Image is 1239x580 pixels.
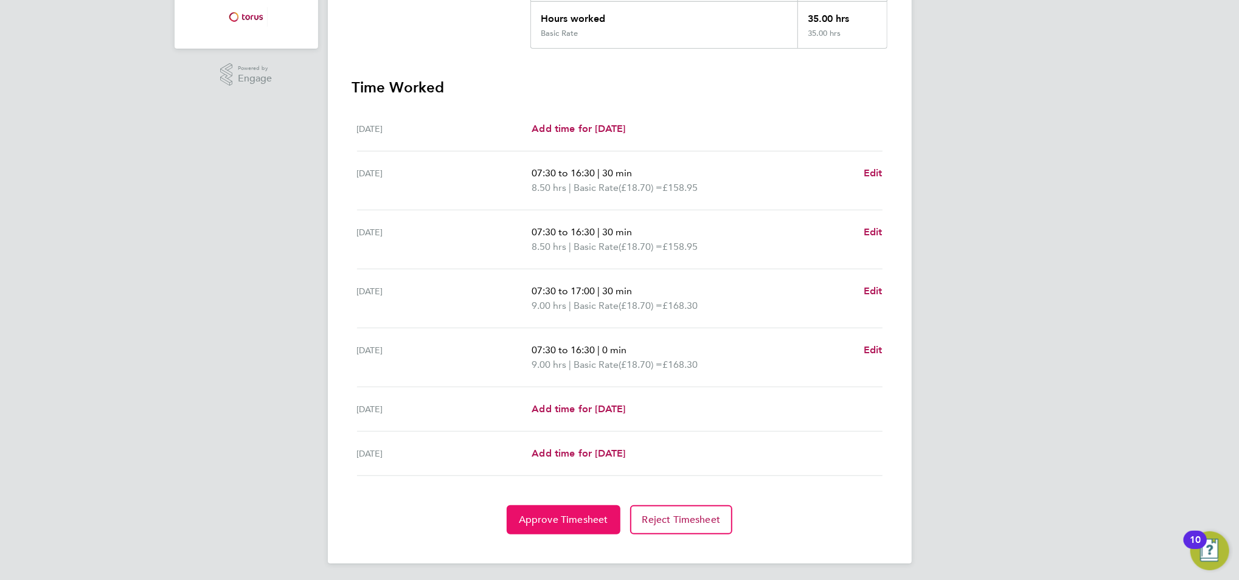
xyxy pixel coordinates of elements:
[532,447,625,459] span: Add time for [DATE]
[574,181,619,195] span: Basic Rate
[864,344,883,356] span: Edit
[357,225,532,254] div: [DATE]
[619,241,662,252] span: (£18.70) =
[532,300,566,311] span: 9.00 hrs
[519,514,608,526] span: Approve Timesheet
[602,285,632,297] span: 30 min
[357,166,532,195] div: [DATE]
[532,123,625,134] span: Add time for [DATE]
[597,167,600,179] span: |
[630,505,733,534] button: Reject Timesheet
[532,402,625,416] a: Add time for [DATE]
[597,285,600,297] span: |
[532,285,595,297] span: 07:30 to 17:00
[220,63,272,86] a: Powered byEngage
[864,225,883,240] a: Edit
[532,182,566,193] span: 8.50 hrs
[357,402,532,416] div: [DATE]
[602,226,632,238] span: 30 min
[662,359,698,370] span: £168.30
[619,300,662,311] span: (£18.70) =
[569,241,571,252] span: |
[597,344,600,356] span: |
[224,7,267,27] img: torus-logo-retina.png
[797,29,886,48] div: 35.00 hrs
[541,29,578,38] div: Basic Rate
[597,226,600,238] span: |
[574,357,619,372] span: Basic Rate
[602,344,626,356] span: 0 min
[797,2,886,29] div: 35.00 hrs
[662,182,698,193] span: £158.95
[532,122,625,136] a: Add time for [DATE]
[619,359,662,370] span: (£18.70) =
[574,299,619,313] span: Basic Rate
[532,446,625,461] a: Add time for [DATE]
[357,343,532,372] div: [DATE]
[642,514,721,526] span: Reject Timesheet
[532,359,566,370] span: 9.00 hrs
[532,241,566,252] span: 8.50 hrs
[569,300,571,311] span: |
[569,182,571,193] span: |
[569,359,571,370] span: |
[864,284,883,299] a: Edit
[1190,531,1229,570] button: Open Resource Center, 10 new notifications
[532,167,595,179] span: 07:30 to 16:30
[352,78,887,97] h3: Time Worked
[357,122,532,136] div: [DATE]
[531,2,798,29] div: Hours worked
[357,446,532,461] div: [DATE]
[864,226,883,238] span: Edit
[662,241,698,252] span: £158.95
[238,74,272,84] span: Engage
[662,300,698,311] span: £168.30
[532,403,625,415] span: Add time for [DATE]
[864,285,883,297] span: Edit
[507,505,620,534] button: Approve Timesheet
[357,284,532,313] div: [DATE]
[602,167,632,179] span: 30 min
[532,344,595,356] span: 07:30 to 16:30
[864,167,883,179] span: Edit
[532,226,595,238] span: 07:30 to 16:30
[189,7,304,27] a: Go to home page
[574,240,619,254] span: Basic Rate
[1190,540,1201,556] div: 10
[238,63,272,74] span: Powered by
[619,182,662,193] span: (£18.70) =
[864,166,883,181] a: Edit
[864,343,883,357] a: Edit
